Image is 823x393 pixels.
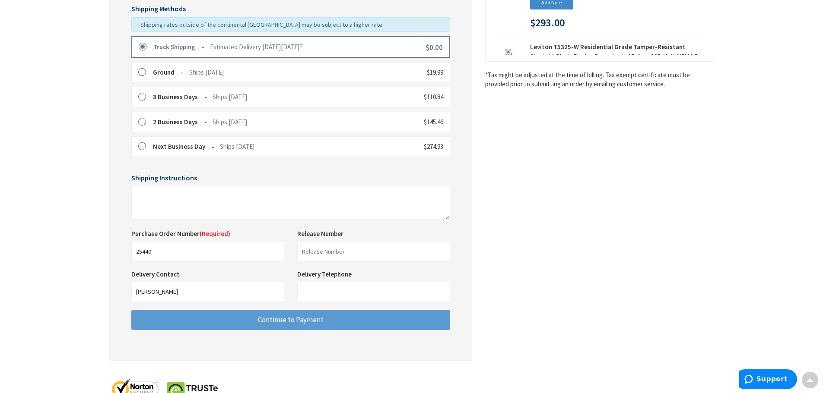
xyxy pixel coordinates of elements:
span: $19.99 [427,68,443,76]
span: Ships [DATE] [220,142,254,151]
strong: 2 Business Days [153,118,207,126]
span: Ships [DATE] [189,68,224,76]
input: Release Number [297,242,450,261]
strong: Truck Shipping [153,43,204,51]
input: Purchase Order Number [131,242,284,261]
span: Shipping Instructions [131,173,197,182]
iframe: Opens a widget where you can find more information [739,369,797,391]
img: Leviton T5325-W Residential Grade Tamper-Resistant Straight Blade Duplex Receptacle 15-Amp 125-Vo... [496,46,522,72]
label: Delivery Telephone [297,270,354,278]
label: Purchase Order Number [131,229,230,238]
strong: Ground [153,68,184,76]
span: Estimated Delivery [DATE][DATE] [210,43,304,51]
strong: Next Business Day [153,142,214,151]
label: Delivery Contact [131,270,182,278]
span: Ships [DATE] [213,118,247,126]
span: $0.00 [426,43,443,52]
span: $293.00 [530,17,565,28]
button: Continue to Payment [131,310,450,330]
strong: Leviton T5325-W Residential Grade Tamper-Resistant Straight Blade Duplex Receptacle 15-Amp 125-Vo... [530,42,707,70]
span: (Required) [200,230,230,238]
span: $274.93 [424,142,443,151]
span: $110.84 [424,93,443,101]
label: Release Number [297,229,343,238]
sup: th [299,42,304,48]
span: $145.46 [424,118,443,126]
span: Ships [DATE] [213,93,247,101]
: *Tax might be adjusted at the time of billing. Tax exempt certificate must be provided prior to s... [485,70,714,89]
span: Shipping rates outside of the continental [GEOGRAPHIC_DATA] may be subject to a higher rate. [140,21,384,28]
span: Continue to Payment [258,315,324,324]
h5: Shipping Methods [131,5,450,13]
strong: 3 Business Days [153,93,207,101]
